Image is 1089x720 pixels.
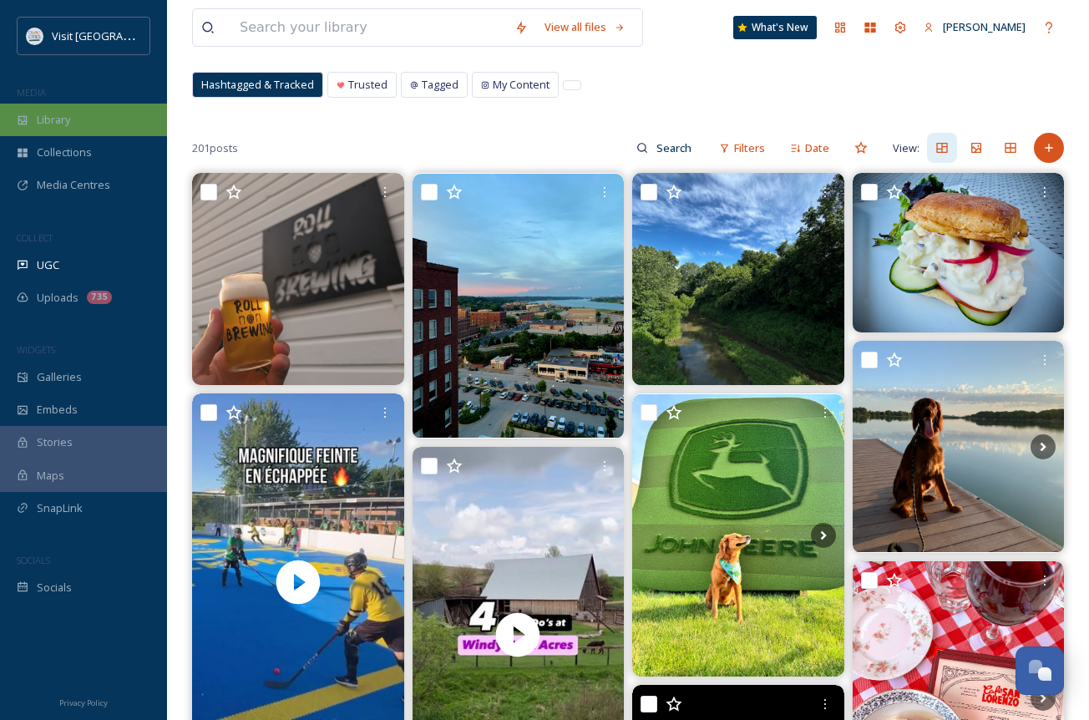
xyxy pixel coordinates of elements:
img: ROLLING ROLLING ROLLING! Getting our hands on some rollbrewing for the first time! Keep your eyes... [192,173,404,385]
span: Embeds [37,402,78,418]
img: Soak up the final summer evenings in downtowndavenport. A three-day weekend is ahead... come enjo... [413,174,625,439]
span: Hashtagged & Tracked [201,77,314,93]
span: WIDGETS [17,343,55,356]
span: Filters [734,140,765,156]
a: What's New [733,16,817,39]
span: Library [37,112,70,128]
span: [PERSON_NAME] [943,19,1026,34]
button: Open Chat [1016,646,1064,695]
img: Pop quiz! Can you guess where this stunning shot was snapped? 🌳 HINT 👀 somewhere in SE Iowa 📸: io... [632,173,844,385]
span: Date [805,140,829,156]
span: Visit [GEOGRAPHIC_DATA] [52,28,181,43]
span: Trusted [348,77,387,93]
span: COLLECT [17,231,53,244]
span: Socials [37,580,72,596]
span: Collections [37,145,92,160]
a: [PERSON_NAME] [915,11,1034,43]
span: Galleries [37,369,82,385]
img: This one’s for the dogs. #nationaldogday 🐶 [632,394,844,677]
span: MEDIA [17,86,46,99]
span: SOCIALS [17,554,50,566]
span: My Content [493,77,550,93]
input: Search [648,131,702,165]
span: Privacy Policy [59,697,108,708]
a: Privacy Policy [59,692,108,712]
span: Media Centres [37,177,110,193]
input: Search your library [231,9,506,46]
span: 201 posts [192,140,238,156]
img: This week’s lunch feature is a Truffle Egg Salad on Croissant with tomato and pickled red onion. ... [853,173,1065,332]
span: Maps [37,468,64,484]
span: SnapLink [37,500,83,516]
span: View: [893,140,919,156]
img: QCCVB_VISIT_vert_logo_4c_tagline_122019.svg [27,28,43,44]
span: UGC [37,257,59,273]
span: Stories [37,434,73,450]
span: Uploads [37,290,79,306]
img: Trails, tails and endless adventures, Iowa dogs do it best 🐾 Happy #NationalDogDay from Travel Io... [853,341,1065,553]
a: View all files [536,11,634,43]
span: Tagged [422,77,458,93]
div: 735 [87,291,112,304]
